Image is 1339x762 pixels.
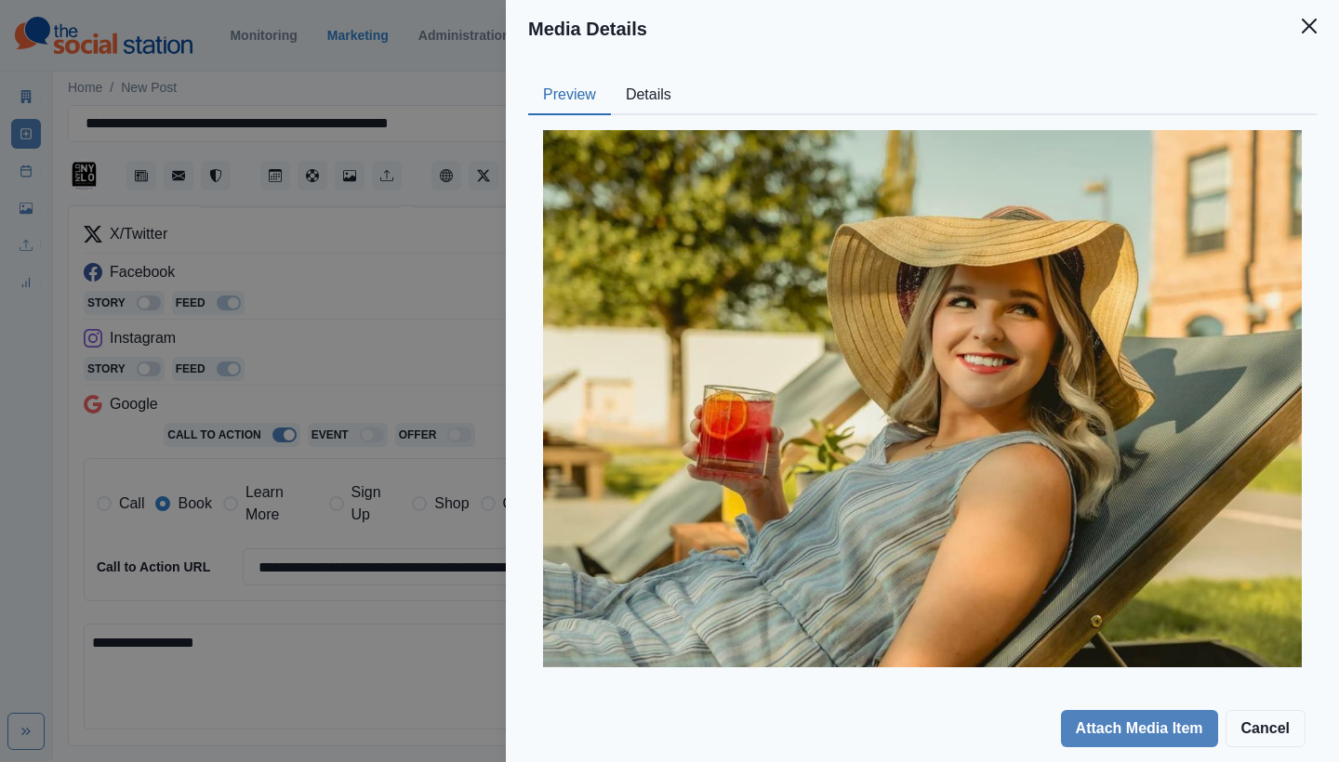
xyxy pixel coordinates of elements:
img: a13ieyqpp5oqct8limig [543,130,1302,667]
button: Close [1291,7,1328,45]
button: Attach Media Item [1061,710,1218,747]
button: Cancel [1226,710,1306,747]
button: Details [611,76,686,115]
button: Preview [528,76,611,115]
